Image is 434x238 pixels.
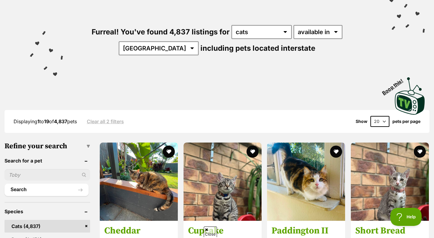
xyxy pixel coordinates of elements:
[392,119,420,124] label: pets per page
[87,119,124,124] a: Clear all 2 filters
[204,227,217,237] span: Close
[246,146,258,158] button: favourite
[5,184,89,196] button: Search
[100,143,178,221] img: Cheddar - Domestic Short Hair (DSH) Cat
[184,143,262,221] img: Cupcake - Domestic Medium Hair Cat
[37,118,39,124] strong: 1
[381,74,409,96] span: Boop this!
[163,146,175,158] button: favourite
[92,27,230,36] span: Furreal! You've found 4,837 listings for
[272,225,341,236] h3: Paddington II
[356,119,367,124] span: Show
[54,118,67,124] strong: 4,837
[5,220,90,233] a: Cats (4,837)
[355,225,424,236] h3: Short Bread
[14,118,77,124] span: Displaying to of pets
[5,158,90,163] header: Search for a pet
[395,77,425,115] img: PetRescue TV logo
[5,169,90,181] input: Toby
[414,146,426,158] button: favourite
[5,209,90,214] header: Species
[188,225,257,236] h3: Cupcake
[5,142,90,150] h3: Refine your search
[395,72,425,116] a: Boop this!
[390,208,422,226] iframe: Help Scout Beacon - Open
[267,143,345,221] img: Paddington II - Domestic Short Hair (DSH) Cat
[200,44,315,53] span: including pets located interstate
[104,225,173,236] h3: Cheddar
[44,118,49,124] strong: 19
[330,146,342,158] button: favourite
[351,143,429,221] img: Short Bread - Domestic Medium Hair Cat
